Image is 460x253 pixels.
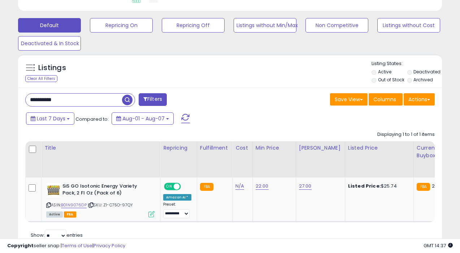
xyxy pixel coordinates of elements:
label: Archived [413,77,433,83]
button: Non Competitive [305,18,368,33]
a: B01N9076DP [61,202,87,208]
img: 51eqKHIlqCL._SL40_.jpg [46,183,61,197]
div: Displaying 1 to 1 of 1 items [377,131,435,138]
button: Columns [369,93,403,106]
small: FBA [417,183,430,191]
div: Listed Price [348,144,411,152]
label: Active [378,69,391,75]
div: Cost [235,144,249,152]
button: Repricing On [90,18,153,33]
span: OFF [180,184,191,190]
span: 2025-08-15 14:37 GMT [424,242,453,249]
span: Compared to: [75,116,109,123]
small: FBA [200,183,213,191]
span: | SKU: Z1-C75O-97QY [88,202,133,208]
div: $25.74 [348,183,408,189]
div: ASIN: [46,183,155,216]
div: Preset: [163,202,191,218]
button: Last 7 Days [26,112,74,125]
div: Fulfillment [200,144,229,152]
label: Deactivated [413,69,441,75]
a: 27.00 [299,183,312,190]
button: Save View [330,93,368,106]
span: Columns [373,96,396,103]
button: Default [18,18,81,33]
span: 25.74 [432,183,445,189]
div: Current Buybox Price [417,144,454,159]
span: All listings currently available for purchase on Amazon [46,211,63,218]
label: Out of Stock [378,77,404,83]
span: Show: entries [31,232,83,239]
button: Filters [139,93,167,106]
div: Title [44,144,157,152]
b: SiS GO Isotonic Energy Variety Pack, 2 Fl Oz (Pack of 6) [62,183,150,198]
a: Privacy Policy [94,242,125,249]
div: seller snap | | [7,243,125,249]
button: Actions [404,93,435,106]
p: Listing States: [372,60,442,67]
button: Listings without Cost [377,18,440,33]
div: Repricing [163,144,194,152]
div: [PERSON_NAME] [299,144,342,152]
h5: Listings [38,63,66,73]
div: Amazon AI * [163,194,191,201]
button: Listings without Min/Max [234,18,296,33]
button: Repricing Off [162,18,225,33]
a: N/A [235,183,244,190]
span: Last 7 Days [37,115,65,122]
button: Deactivated & In Stock [18,36,81,51]
span: Aug-01 - Aug-07 [122,115,165,122]
div: Min Price [256,144,293,152]
div: Clear All Filters [25,75,57,82]
strong: Copyright [7,242,34,249]
a: 22.00 [256,183,269,190]
button: Aug-01 - Aug-07 [112,112,174,125]
span: ON [165,184,174,190]
b: Listed Price: [348,183,381,189]
span: FBA [64,211,76,218]
a: Terms of Use [62,242,92,249]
